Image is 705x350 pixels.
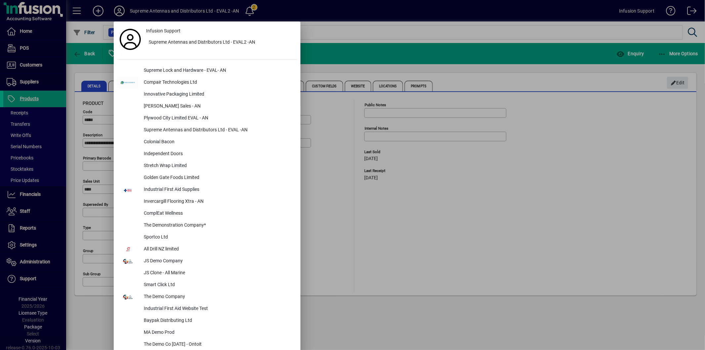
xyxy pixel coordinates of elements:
[117,255,297,267] button: JS Demo Company
[138,136,297,148] div: Colonial Bacon
[117,208,297,220] button: ComplEat Wellness
[146,27,180,34] span: Infusion Support
[117,77,297,89] button: Compair Technologies Ltd
[117,220,297,232] button: The Demonstration Company*
[138,243,297,255] div: All Drill NZ limited
[138,220,297,232] div: The Demonstration Company*
[138,112,297,124] div: Plywood City Limited EVAL - AN
[117,172,297,184] button: Golden Gate Foods Limited
[143,25,297,37] a: Infusion Support
[138,77,297,89] div: Compair Technologies Ltd
[138,148,297,160] div: Independent Doors
[138,160,297,172] div: Stretch Wrap Limited
[117,101,297,112] button: [PERSON_NAME] Sales - AN
[117,196,297,208] button: Invercargill Flooring Xtra - AN
[117,315,297,327] button: Baypak Distributing Ltd
[138,303,297,315] div: Industrial First Aid Website Test
[138,327,297,339] div: MA Demo Prod
[117,65,297,77] button: Supreme Lock and Hardware - EVAL- AN
[138,279,297,291] div: Smart Click Ltd
[117,136,297,148] button: Colonial Bacon
[117,148,297,160] button: Independent Doors
[117,160,297,172] button: Stretch Wrap Limited
[138,124,297,136] div: Supreme Antennas and Distributors Ltd - EVAL -AN
[143,37,297,49] button: Supreme Antennas and Distributors Ltd - EVAL2 -AN
[138,101,297,112] div: [PERSON_NAME] Sales - AN
[117,267,297,279] button: JS Clone - All Marine
[117,112,297,124] button: Plywood City Limited EVAL - AN
[138,89,297,101] div: Innovative Packaging Limited
[117,232,297,243] button: Sportco Ltd
[117,327,297,339] button: MA Demo Prod
[138,65,297,77] div: Supreme Lock and Hardware - EVAL- AN
[117,124,297,136] button: Supreme Antennas and Distributors Ltd - EVAL -AN
[117,89,297,101] button: Innovative Packaging Limited
[117,243,297,255] button: All Drill NZ limited
[138,172,297,184] div: Golden Gate Foods Limited
[138,267,297,279] div: JS Clone - All Marine
[138,232,297,243] div: Sportco Ltd
[138,315,297,327] div: Baypak Distributing Ltd
[117,184,297,196] button: Industrial First Aid Supplies
[117,303,297,315] button: Industrial First Aid Website Test
[138,208,297,220] div: ComplEat Wellness
[117,33,143,45] a: Profile
[138,291,297,303] div: The Demo Company
[138,184,297,196] div: Industrial First Aid Supplies
[117,279,297,291] button: Smart Click Ltd
[138,255,297,267] div: JS Demo Company
[117,291,297,303] button: The Demo Company
[138,196,297,208] div: Invercargill Flooring Xtra - AN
